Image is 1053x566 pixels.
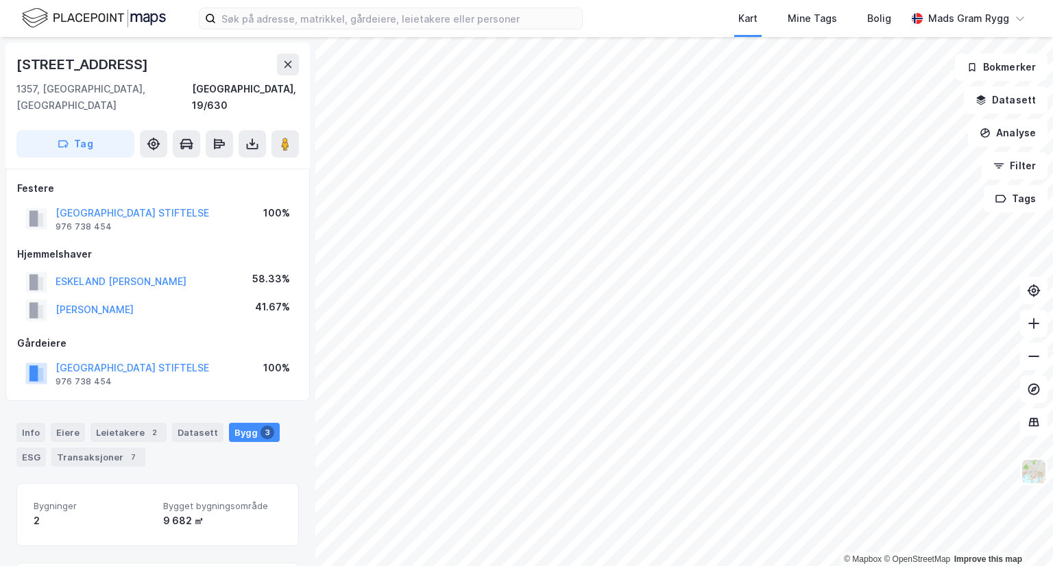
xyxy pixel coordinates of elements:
[17,180,298,197] div: Festere
[928,10,1009,27] div: Mads Gram Rygg
[16,130,134,158] button: Tag
[1021,458,1047,484] img: Z
[192,81,299,114] div: [GEOGRAPHIC_DATA], 19/630
[252,271,290,287] div: 58.33%
[16,423,45,442] div: Info
[56,376,112,387] div: 976 738 454
[56,221,112,232] div: 976 738 454
[34,513,152,529] div: 2
[984,500,1053,566] iframe: Chat Widget
[17,335,298,352] div: Gårdeiere
[147,426,161,439] div: 2
[964,86,1048,114] button: Datasett
[90,423,167,442] div: Leietakere
[867,10,891,27] div: Bolig
[255,299,290,315] div: 41.67%
[17,246,298,262] div: Hjemmelshaver
[16,53,151,75] div: [STREET_ADDRESS]
[126,450,140,464] div: 7
[229,423,280,442] div: Bygg
[954,554,1022,564] a: Improve this map
[982,152,1048,180] button: Filter
[51,423,85,442] div: Eiere
[263,205,290,221] div: 100%
[968,119,1048,147] button: Analyse
[788,10,837,27] div: Mine Tags
[51,447,145,467] div: Transaksjoner
[955,53,1048,81] button: Bokmerker
[844,554,882,564] a: Mapbox
[34,500,152,512] span: Bygninger
[263,360,290,376] div: 100%
[216,8,582,29] input: Søk på adresse, matrikkel, gårdeiere, leietakere eller personer
[163,513,282,529] div: 9 682 ㎡
[16,447,46,467] div: ESG
[22,6,166,30] img: logo.f888ab2527a4732fd821a326f86c7f29.svg
[984,500,1053,566] div: Kontrollprogram for chat
[16,81,192,114] div: 1357, [GEOGRAPHIC_DATA], [GEOGRAPHIC_DATA]
[261,426,274,439] div: 3
[163,500,282,512] span: Bygget bygningsområde
[884,554,950,564] a: OpenStreetMap
[984,185,1048,212] button: Tags
[172,423,223,442] div: Datasett
[738,10,758,27] div: Kart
